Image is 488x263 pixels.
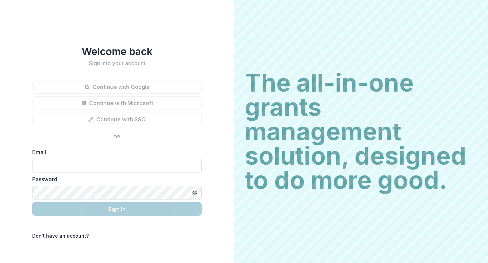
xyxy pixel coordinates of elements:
h2: Sign into your account [32,60,202,67]
button: Continue with Microsoft [32,96,202,110]
label: Password [32,175,198,183]
button: Continue with SSO [32,113,202,126]
button: Continue with Google [32,80,202,94]
p: Don't have an account? [32,232,89,239]
button: Sign In [32,202,202,216]
label: Email [32,148,198,156]
button: Toggle password visibility [189,187,200,198]
h1: Welcome back [32,45,202,57]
